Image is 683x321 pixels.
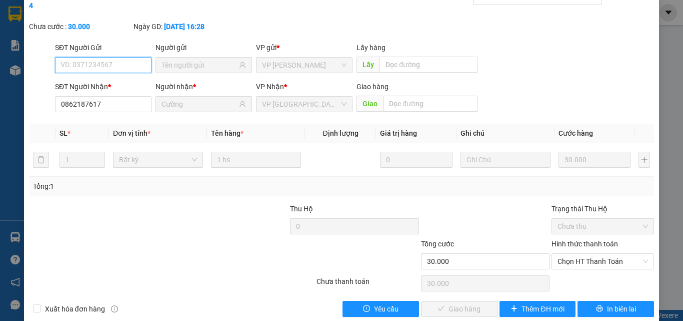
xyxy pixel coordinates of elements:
[356,83,388,91] span: Giao hàng
[521,303,564,314] span: Thêm ĐH mới
[113,129,150,137] span: Đơn vị tính
[164,23,204,31] b: [DATE] 16:28
[55,42,151,53] div: SĐT Người Gửi
[211,129,243,137] span: Tên hàng
[607,303,636,314] span: In biên lai
[421,240,454,248] span: Tổng cước
[557,254,648,269] span: Chọn HT Thanh Toán
[29,21,131,32] div: Chưa cước :
[55,81,151,92] div: SĐT Người Nhận
[510,305,517,313] span: plus
[33,181,264,192] div: Tổng: 1
[499,301,576,317] button: plusThêm ĐH mới
[356,57,379,73] span: Lấy
[383,96,478,112] input: Dọc đường
[211,152,301,168] input: VD: Bàn, Ghế
[322,129,358,137] span: Định lượng
[421,301,497,317] button: checkGiao hàng
[59,129,67,137] span: SL
[239,101,246,108] span: user
[374,303,398,314] span: Yêu cầu
[256,83,284,91] span: VP Nhận
[551,203,654,214] div: Trạng thái Thu Hộ
[557,219,648,234] span: Chưa thu
[161,60,237,71] input: Tên người gửi
[119,152,197,167] span: Bất kỳ
[155,42,252,53] div: Người gửi
[342,301,419,317] button: exclamation-circleYêu cầu
[161,99,237,110] input: Tên người nhận
[363,305,370,313] span: exclamation-circle
[155,81,252,92] div: Người nhận
[33,152,49,168] button: delete
[290,205,313,213] span: Thu Hộ
[456,124,554,143] th: Ghi chú
[356,96,383,112] span: Giao
[551,240,618,248] label: Hình thức thanh toán
[41,303,109,314] span: Xuất hóa đơn hàng
[356,44,385,52] span: Lấy hàng
[68,23,90,31] b: 30.000
[239,62,246,69] span: user
[380,129,417,137] span: Giá trị hàng
[262,97,346,112] span: VP Sài Gòn
[460,152,550,168] input: Ghi Chú
[133,21,236,32] div: Ngày GD:
[558,152,630,168] input: 0
[379,57,478,73] input: Dọc đường
[315,276,420,293] div: Chưa thanh toán
[577,301,654,317] button: printerIn biên lai
[256,42,352,53] div: VP gửi
[262,58,346,73] span: VP Phan Thiết
[111,305,118,312] span: info-circle
[596,305,603,313] span: printer
[558,129,593,137] span: Cước hàng
[638,152,650,168] button: plus
[380,152,452,168] input: 0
